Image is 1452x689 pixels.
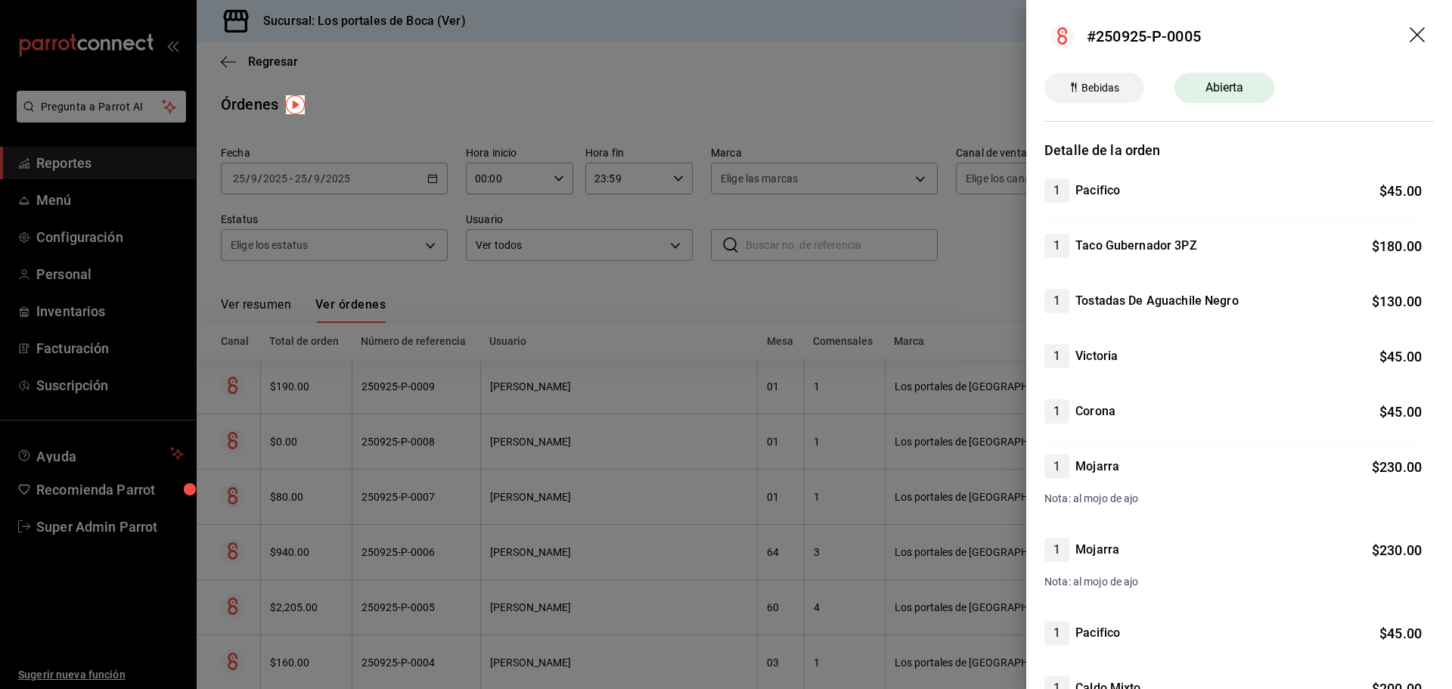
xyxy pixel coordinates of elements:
span: $ 230.00 [1372,542,1422,558]
h4: Corona [1075,402,1115,421]
span: Nota: al mojo de ajo [1044,492,1139,504]
span: 1 [1044,624,1069,642]
img: Tooltip marker [286,95,305,114]
span: 1 [1044,182,1069,200]
span: 1 [1044,347,1069,365]
h4: Pacifico [1075,182,1120,200]
span: Bebidas [1075,80,1126,96]
span: 1 [1044,402,1069,421]
span: 1 [1044,541,1069,559]
h4: Victoria [1075,347,1118,365]
span: 1 [1044,292,1069,310]
span: $ 230.00 [1372,459,1422,475]
span: $ 180.00 [1372,238,1422,254]
h3: Detalle de la orden [1044,140,1434,160]
span: Abierta [1196,79,1253,97]
span: Nota: al mojo de ajo [1044,576,1139,588]
button: drag [1410,27,1428,45]
h4: Mojarra [1075,458,1119,476]
span: $ 45.00 [1379,183,1422,199]
h4: Pacifico [1075,624,1120,642]
span: $ 130.00 [1372,293,1422,309]
h4: Tostadas De Aguachile Negro [1075,292,1239,310]
span: $ 45.00 [1379,625,1422,641]
span: 1 [1044,458,1069,476]
h4: Taco Gubernador 3PZ [1075,237,1197,255]
span: $ 45.00 [1379,349,1422,365]
span: 1 [1044,237,1069,255]
span: $ 45.00 [1379,404,1422,420]
h4: Mojarra [1075,541,1119,559]
div: #250925-P-0005 [1087,25,1201,48]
